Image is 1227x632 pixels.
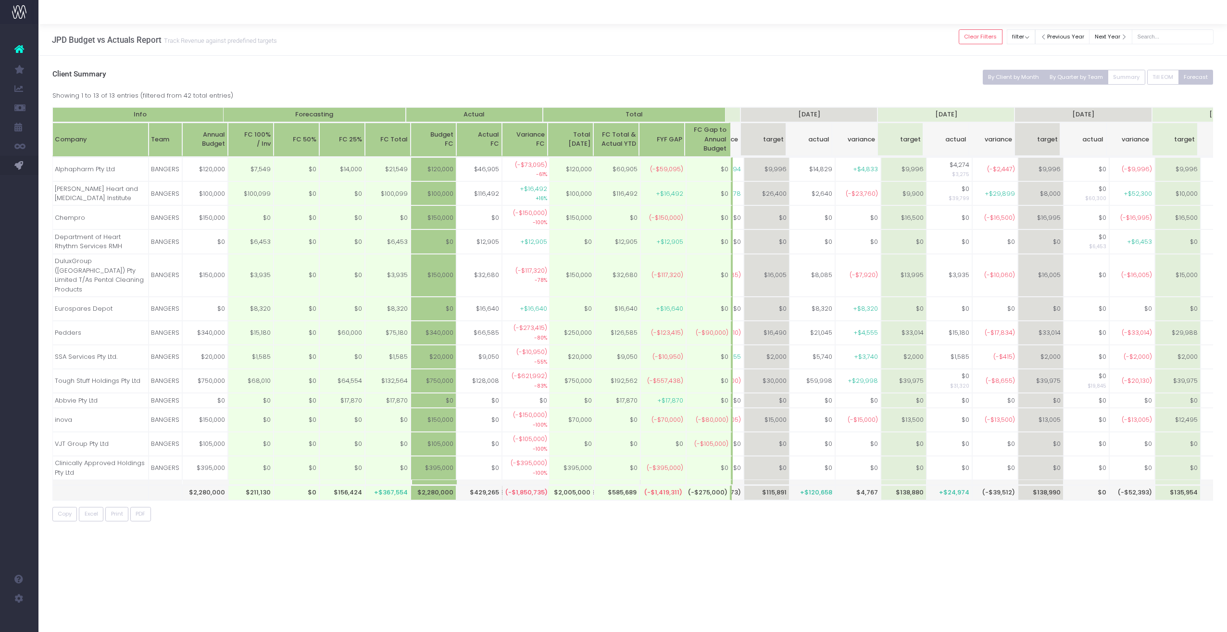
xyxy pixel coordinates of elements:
td: $0 [1155,297,1201,321]
td: BANGERS [149,205,182,229]
button: Excel [79,507,103,522]
th: FC 50%: activate to sort column ascending [274,123,319,157]
th: Sep 25 targettarget: activate to sort column ascending [740,123,786,157]
span: (-$9,996) [1122,164,1152,174]
span: +$6,453 [1127,237,1152,247]
span: (-$17,834) [985,328,1015,338]
div: Showing 1 to 13 of 13 entries (filtered from 42 total entries) [52,88,1214,101]
td: $100,099 [365,181,411,205]
td: $8,320 [228,297,274,321]
th: FC Total & Actual YTD: activate to sort column ascending [593,123,639,157]
span: +$16,492 [520,184,547,194]
td: $2,000 [881,345,927,369]
td: $16,005 [744,254,789,297]
button: Previous Year [1035,29,1090,44]
span: +$12,905 [520,237,547,247]
th: [DATE] [1014,107,1152,123]
td: $2,000 [1018,345,1064,369]
small: -55% [534,357,547,366]
small: $60,300 [1085,193,1106,202]
th: Oct 25 targettarget: activate to sort column ascending [877,123,923,157]
span: +$16,640 [520,304,547,314]
td: $0 [1064,254,1109,297]
td: BANGERS [149,229,182,253]
span: Print [111,510,123,518]
td: $126,585 [595,321,640,345]
td: $66,585 [456,321,502,345]
span: PDF [136,510,145,518]
span: (-$10,950) [516,347,547,357]
span: Excel [85,510,98,518]
td: $9,996 [1155,157,1201,181]
td: $9,996 [744,157,789,181]
td: BANGERS [149,345,182,369]
td: BANGERS [149,157,182,181]
td: $0 [274,321,319,345]
td: $8,320 [789,297,835,321]
td: $29,988 [1155,321,1201,345]
td: $0 [365,205,411,229]
td: Pedders [52,321,149,345]
td: $9,050 [456,345,502,369]
span: (-$117,320) [651,270,683,280]
button: Next Year [1089,29,1132,44]
button: By Quarter by Team [1044,70,1108,85]
td: $116,492 [595,181,640,205]
span: +$29,899 [985,189,1015,199]
th: Nov 25 variancevariance: activate to sort column ascending [1106,123,1152,157]
td: $0 [228,205,274,229]
td: $2,640 [789,181,835,205]
span: +$4,833 [853,164,878,174]
td: $0 [1064,321,1109,345]
td: $0 [927,205,972,229]
td: $192,562 [595,369,640,393]
small: -100% [533,217,547,226]
td: $0 [1064,181,1109,205]
td: BANGERS [149,369,182,393]
td: $0 [274,369,319,393]
td: $16,640 [456,297,502,321]
span: +$16,492 [656,189,683,199]
td: $9,996 [881,157,927,181]
td: $0 [456,205,502,229]
span: +$4,555 [853,328,878,338]
th: Nov 25 targettarget: activate to sort column ascending [1014,123,1060,157]
span: (-$557,438) [647,376,683,386]
td: $0 [595,205,640,229]
td: $750,000 [549,369,595,393]
td: $0 [789,229,835,253]
span: variance [848,135,875,144]
td: Department of Heart Rhythm Services RMH [52,229,149,253]
td: $8,320 [365,297,411,321]
td: $0 [182,229,228,253]
h3: JPD Budget vs Actuals Report [52,35,277,45]
button: Till EOM [1147,70,1179,85]
span: (-$23,760) [846,189,878,199]
td: $0 [686,369,733,393]
td: $0 [274,297,319,321]
small: $6,453 [1089,241,1106,250]
td: $9,050 [595,345,640,369]
td: $150,000 [411,254,456,297]
span: +$3,740 [854,352,878,362]
td: $150,000 [411,205,456,229]
td: $30,000 [744,369,789,393]
td: $3,935 [927,254,972,297]
td: $16,490 [744,321,789,345]
td: $0 [549,229,595,253]
td: $16,500 [881,205,927,229]
td: $3,935 [228,254,274,297]
td: $0 [411,297,456,321]
span: actual [808,135,829,144]
th: FC 100%/ Inv: activate to sort column ascending [228,123,274,157]
td: $0 [686,297,733,321]
td: $150,000 [549,205,595,229]
td: $60,000 [319,321,365,345]
th: Oct 25 actualactual: activate to sort column ascending [923,123,969,157]
td: $46,905 [456,157,502,181]
button: filter [1007,29,1035,44]
td: $150,000 [182,254,228,297]
span: (-$33,014) [1122,328,1152,338]
button: Clear Filters [959,29,1002,44]
td: $0 [927,181,972,205]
